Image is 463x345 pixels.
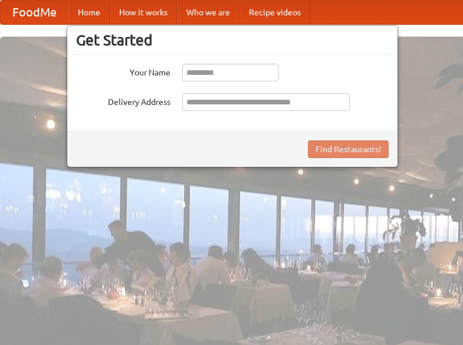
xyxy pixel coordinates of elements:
[68,1,110,24] a: Home
[76,31,389,49] h3: Get Started
[1,1,68,24] a: FoodMe
[239,1,310,24] a: Recipe videos
[177,1,239,24] a: Who we are
[76,64,170,78] label: Your Name
[308,140,389,158] button: Find Restaurants!
[110,1,177,24] a: How it works
[76,93,170,108] label: Delivery Address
